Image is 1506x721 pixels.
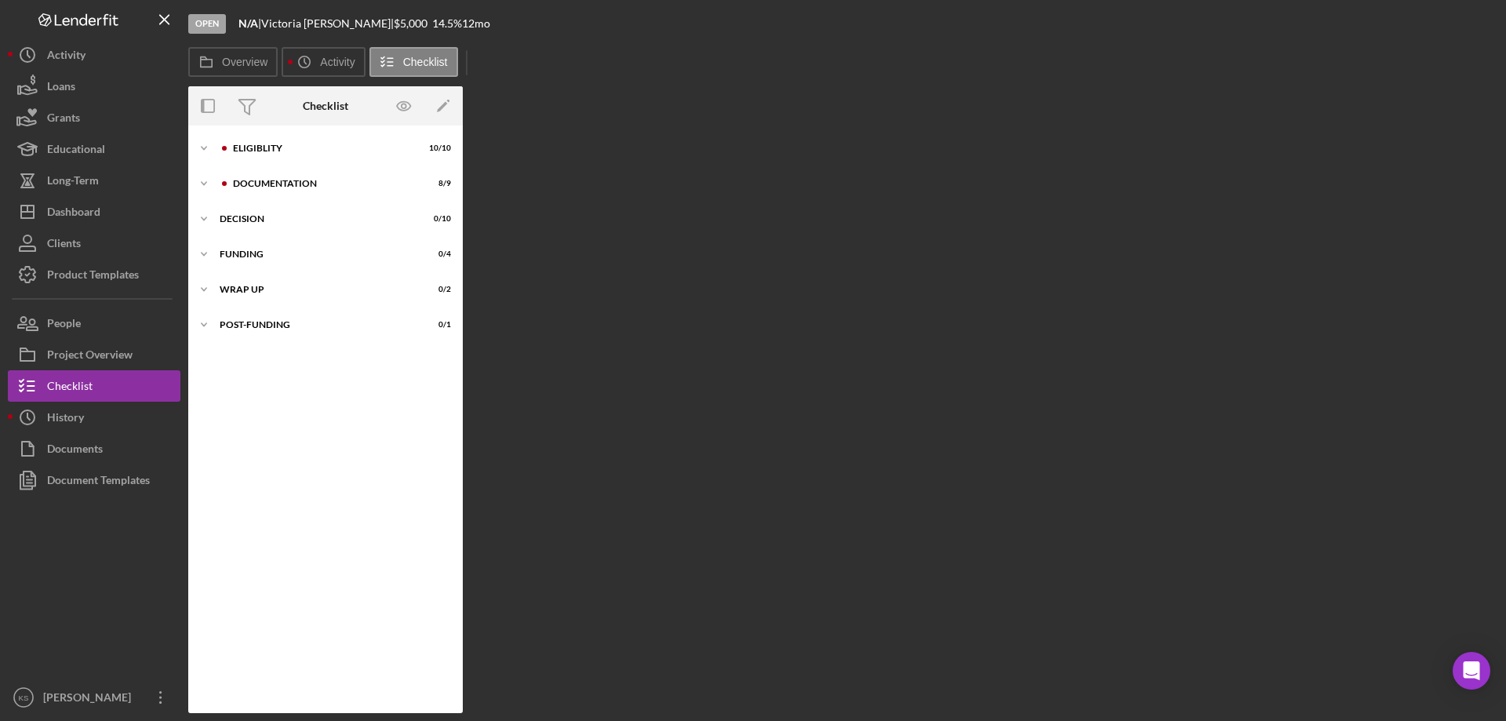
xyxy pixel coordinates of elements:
[8,370,180,402] button: Checklist
[423,144,451,153] div: 10 / 10
[47,196,100,231] div: Dashboard
[282,47,365,77] button: Activity
[220,249,412,259] div: Funding
[47,39,85,75] div: Activity
[8,228,180,259] button: Clients
[47,71,75,106] div: Loans
[261,17,394,30] div: Victoria [PERSON_NAME] |
[403,56,448,68] label: Checklist
[432,17,462,30] div: 14.5 %
[423,320,451,330] div: 0 / 1
[423,285,451,294] div: 0 / 2
[8,308,180,339] button: People
[8,339,180,370] button: Project Overview
[220,214,412,224] div: Decision
[47,308,81,343] div: People
[47,402,84,437] div: History
[8,71,180,102] button: Loans
[47,464,150,500] div: Document Templates
[220,320,412,330] div: Post-Funding
[8,165,180,196] button: Long-Term
[8,433,180,464] button: Documents
[233,144,412,153] div: Eligiblity
[8,682,180,713] button: KS[PERSON_NAME]
[8,39,180,71] button: Activity
[8,402,180,433] button: History
[238,17,261,30] div: |
[394,16,427,30] span: $5,000
[188,14,226,34] div: Open
[188,47,278,77] button: Overview
[39,682,141,717] div: [PERSON_NAME]
[1453,652,1490,690] div: Open Intercom Messenger
[8,102,180,133] button: Grants
[462,17,490,30] div: 12 mo
[222,56,267,68] label: Overview
[8,196,180,228] button: Dashboard
[303,100,348,112] div: Checklist
[423,249,451,259] div: 0 / 4
[8,259,180,290] button: Product Templates
[47,370,93,406] div: Checklist
[19,694,29,702] text: KS
[220,285,412,294] div: Wrap up
[47,165,99,200] div: Long-Term
[423,179,451,188] div: 8 / 9
[47,133,105,169] div: Educational
[320,56,355,68] label: Activity
[238,16,258,30] b: N/A
[47,433,103,468] div: Documents
[233,179,412,188] div: Documentation
[369,47,458,77] button: Checklist
[47,102,80,137] div: Grants
[423,214,451,224] div: 0 / 10
[47,259,139,294] div: Product Templates
[8,133,180,165] button: Educational
[8,464,180,496] button: Document Templates
[47,228,81,263] div: Clients
[47,339,133,374] div: Project Overview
